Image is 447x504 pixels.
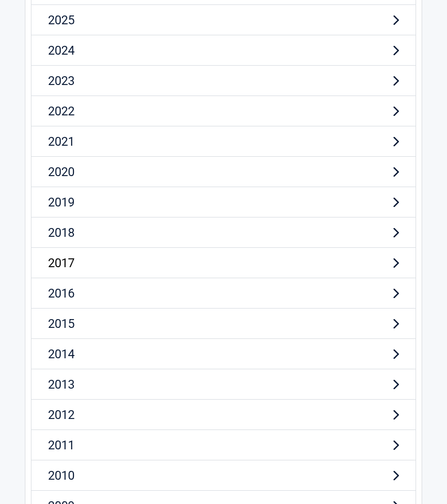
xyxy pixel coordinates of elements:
[31,66,416,96] a: 2023
[31,96,416,126] a: 2022
[31,278,416,309] a: 2016
[31,460,416,491] a: 2010
[31,126,416,157] a: 2021
[31,217,416,248] a: 2018
[31,187,416,217] a: 2019
[31,35,416,66] a: 2024
[31,248,416,278] a: 2017
[31,309,416,339] a: 2015
[31,430,416,460] a: 2011
[31,157,416,187] a: 2020
[31,369,416,400] a: 2013
[31,339,416,369] a: 2014
[31,5,416,35] a: 2025
[31,400,416,430] a: 2012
